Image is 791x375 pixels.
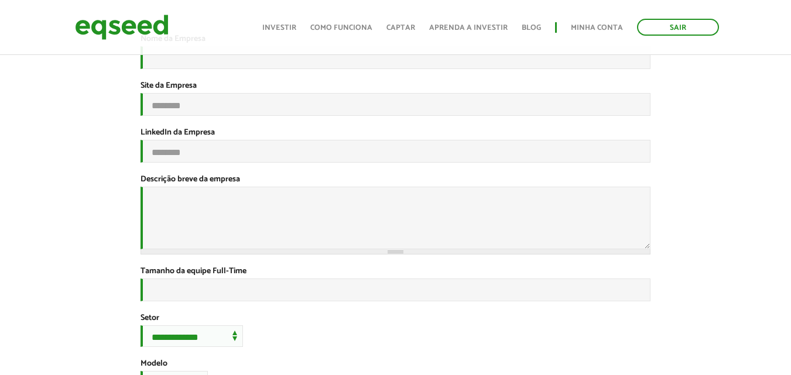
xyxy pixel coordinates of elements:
img: EqSeed [75,12,169,43]
label: Site da Empresa [141,82,197,90]
a: Sair [637,19,719,36]
a: Minha conta [571,24,623,32]
label: LinkedIn da Empresa [141,129,215,137]
a: Blog [522,24,541,32]
a: Como funciona [310,24,372,32]
label: Tamanho da equipe Full-Time [141,267,246,276]
a: Captar [386,24,415,32]
a: Aprenda a investir [429,24,508,32]
label: Setor [141,314,159,322]
label: Descrição breve da empresa [141,176,240,184]
a: Investir [262,24,296,32]
label: Modelo [141,360,167,368]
